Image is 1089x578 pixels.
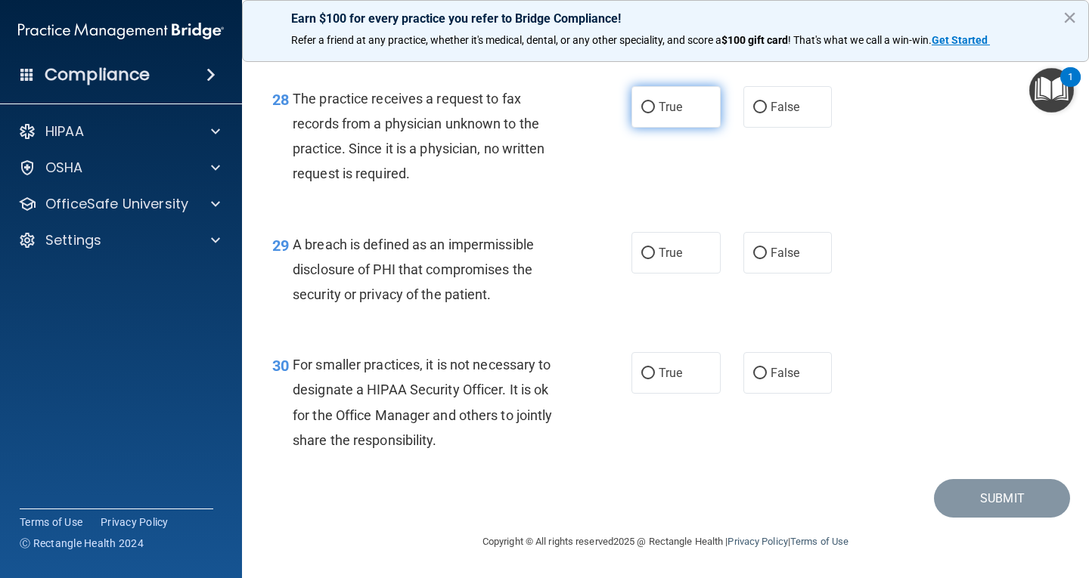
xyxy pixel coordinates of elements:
[659,246,682,260] span: True
[1068,77,1073,97] div: 1
[641,102,655,113] input: True
[272,236,289,255] span: 29
[20,515,82,530] a: Terms of Use
[659,366,682,380] span: True
[20,536,144,551] span: Ⓒ Rectangle Health 2024
[659,100,682,114] span: True
[753,368,767,379] input: False
[932,34,990,46] a: Get Started
[641,368,655,379] input: True
[721,34,788,46] strong: $100 gift card
[788,34,932,46] span: ! That's what we call a win-win.
[45,122,84,141] p: HIPAA
[389,518,942,566] div: Copyright © All rights reserved 2025 @ Rectangle Health | |
[293,236,534,302] span: A breach is defined as an impermissible disclosure of PHI that compromises the security or privac...
[101,515,169,530] a: Privacy Policy
[932,34,988,46] strong: Get Started
[1063,5,1077,29] button: Close
[790,536,849,547] a: Terms of Use
[272,91,289,109] span: 28
[18,231,220,249] a: Settings
[753,102,767,113] input: False
[18,159,220,177] a: OSHA
[18,195,220,213] a: OfficeSafe University
[45,195,188,213] p: OfficeSafe University
[753,248,767,259] input: False
[293,91,545,182] span: The practice receives a request to fax records from a physician unknown to the practice. Since it...
[45,64,150,85] h4: Compliance
[18,122,220,141] a: HIPAA
[771,100,800,114] span: False
[728,536,787,547] a: Privacy Policy
[293,357,552,448] span: For smaller practices, it is not necessary to designate a HIPAA Security Officer. It is ok for th...
[771,366,800,380] span: False
[934,479,1070,518] button: Submit
[45,231,101,249] p: Settings
[1029,68,1074,113] button: Open Resource Center, 1 new notification
[641,248,655,259] input: True
[771,246,800,260] span: False
[291,11,1040,26] p: Earn $100 for every practice you refer to Bridge Compliance!
[45,159,83,177] p: OSHA
[18,16,224,46] img: PMB logo
[272,357,289,375] span: 30
[291,34,721,46] span: Refer a friend at any practice, whether it's medical, dental, or any other speciality, and score a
